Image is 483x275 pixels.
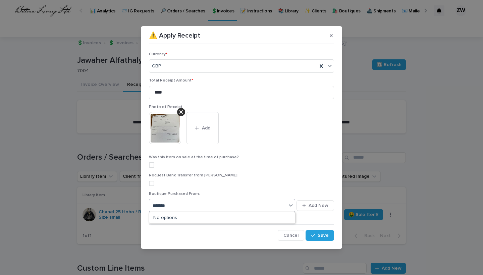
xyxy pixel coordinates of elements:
div: No options [149,212,295,223]
button: Cancel [278,230,304,241]
span: GBP [152,63,161,70]
span: Save [318,233,329,238]
span: Photo of Receipt [149,105,182,109]
span: Boutique Purchased From: [149,192,200,196]
span: Cancel [283,233,299,238]
span: Currency [149,52,167,56]
button: Add [186,112,219,144]
span: Add [202,126,210,130]
button: Add New [297,200,334,211]
p: ⚠️ Apply Receipt [149,32,200,40]
button: Save [306,230,334,241]
span: Was this item on sale at the time of purchase? [149,155,239,159]
span: Add New [309,203,328,208]
span: Request Bank Transfer from [PERSON_NAME] [149,173,237,177]
span: Total Receipt Amount [149,78,193,82]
